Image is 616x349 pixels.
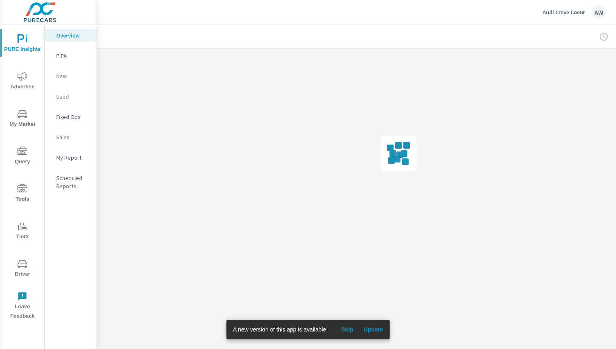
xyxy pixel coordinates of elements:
span: A new version of this app is available! [233,326,328,333]
p: PIPA [56,52,90,60]
button: Skip [334,323,360,336]
span: Advertise [3,72,42,92]
p: Audi Creve Coeur [543,9,585,16]
span: Skip [337,326,357,333]
p: My Report [56,154,90,162]
span: Leave Feedback [3,292,42,321]
span: Query [3,147,42,167]
div: New [45,70,97,82]
div: Scheduled Reports [45,172,97,192]
button: Update [360,323,386,336]
span: Driver [3,259,42,279]
p: New [56,72,90,80]
span: My Market [3,109,42,129]
div: Used [45,90,97,103]
div: Fixed Ops [45,111,97,123]
div: nav menu [0,24,44,324]
span: Tier2 [3,222,42,241]
span: Update [363,326,383,333]
span: Tools [3,184,42,204]
p: Sales [56,133,90,141]
div: My Report [45,151,97,164]
div: PIPA [45,50,97,62]
div: Overview [45,29,97,42]
span: PURE Insights [3,34,42,54]
p: Fixed Ops [56,113,90,121]
div: AW [592,5,606,20]
p: Used [56,92,90,101]
div: Sales [45,131,97,143]
p: Scheduled Reports [56,174,90,190]
p: Overview [56,31,90,40]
